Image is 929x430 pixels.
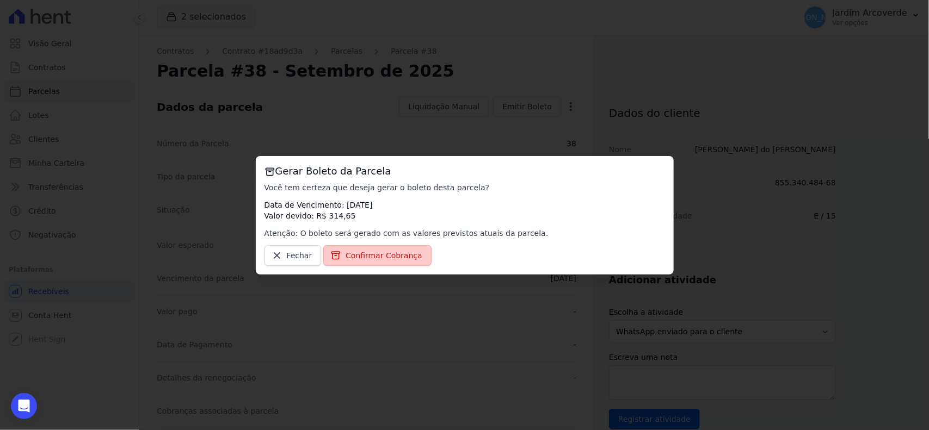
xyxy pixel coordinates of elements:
span: Confirmar Cobrança [346,250,422,261]
div: Open Intercom Messenger [11,393,37,419]
h3: Gerar Boleto da Parcela [264,165,665,178]
a: Fechar [264,245,322,266]
p: Você tem certeza que deseja gerar o boleto desta parcela? [264,182,665,193]
a: Confirmar Cobrança [323,245,432,266]
span: Fechar [287,250,312,261]
p: Data de Vencimento: [DATE] Valor devido: R$ 314,65 [264,200,665,221]
p: Atenção: O boleto será gerado com as valores previstos atuais da parcela. [264,228,665,239]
